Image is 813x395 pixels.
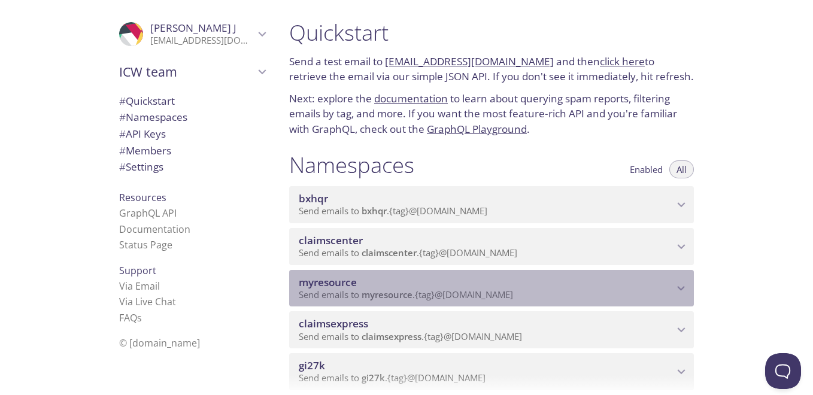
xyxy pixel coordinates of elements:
div: gi27k namespace [289,353,694,390]
div: bxhqr namespace [289,186,694,223]
a: Via Email [119,279,160,293]
span: Members [119,144,171,157]
div: Richard J [110,14,275,54]
div: Namespaces [110,109,275,126]
div: claimscenter namespace [289,228,694,265]
span: Support [119,264,156,277]
span: Send emails to . {tag} @[DOMAIN_NAME] [299,247,517,259]
span: © [DOMAIN_NAME] [119,336,200,350]
a: click here [600,54,645,68]
p: Next: explore the to learn about querying spam reports, filtering emails by tag, and more. If you... [289,91,694,137]
span: claimsexpress [299,317,368,330]
span: Namespaces [119,110,187,124]
a: documentation [374,92,448,105]
span: bxhqr [299,192,328,205]
span: claimscenter [299,233,363,247]
span: claimscenter [362,247,417,259]
span: bxhqr [362,205,387,217]
div: Members [110,142,275,159]
span: Send emails to . {tag} @[DOMAIN_NAME] [299,330,522,342]
div: Quickstart [110,93,275,110]
span: [PERSON_NAME] J [150,21,236,35]
div: API Keys [110,126,275,142]
a: GraphQL Playground [427,122,527,136]
span: # [119,160,126,174]
span: Send emails to . {tag} @[DOMAIN_NAME] [299,288,513,300]
span: Resources [119,191,166,204]
span: s [137,311,142,324]
div: ICW team [110,56,275,87]
div: myresource namespace [289,270,694,307]
iframe: Help Scout Beacon - Open [765,353,801,389]
span: gi27k [299,358,325,372]
a: Via Live Chat [119,295,176,308]
span: API Keys [119,127,166,141]
a: Documentation [119,223,190,236]
span: # [119,127,126,141]
p: Send a test email to and then to retrieve the email via our simple JSON API. If you don't see it ... [289,54,694,84]
span: # [119,144,126,157]
a: Status Page [119,238,172,251]
span: claimsexpress [362,330,421,342]
a: [EMAIL_ADDRESS][DOMAIN_NAME] [385,54,554,68]
span: Send emails to . {tag} @[DOMAIN_NAME] [299,205,487,217]
a: GraphQL API [119,206,177,220]
span: # [119,110,126,124]
button: Enabled [623,160,670,178]
span: myresource [362,288,412,300]
div: claimsexpress namespace [289,311,694,348]
h1: Namespaces [289,151,414,178]
a: FAQ [119,311,142,324]
span: ICW team [119,63,254,80]
span: myresource [299,275,357,289]
span: Quickstart [119,94,175,108]
button: All [669,160,694,178]
div: Team Settings [110,159,275,175]
span: Settings [119,160,163,174]
h1: Quickstart [289,19,694,46]
span: # [119,94,126,108]
p: [EMAIL_ADDRESS][DOMAIN_NAME] [150,35,254,47]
